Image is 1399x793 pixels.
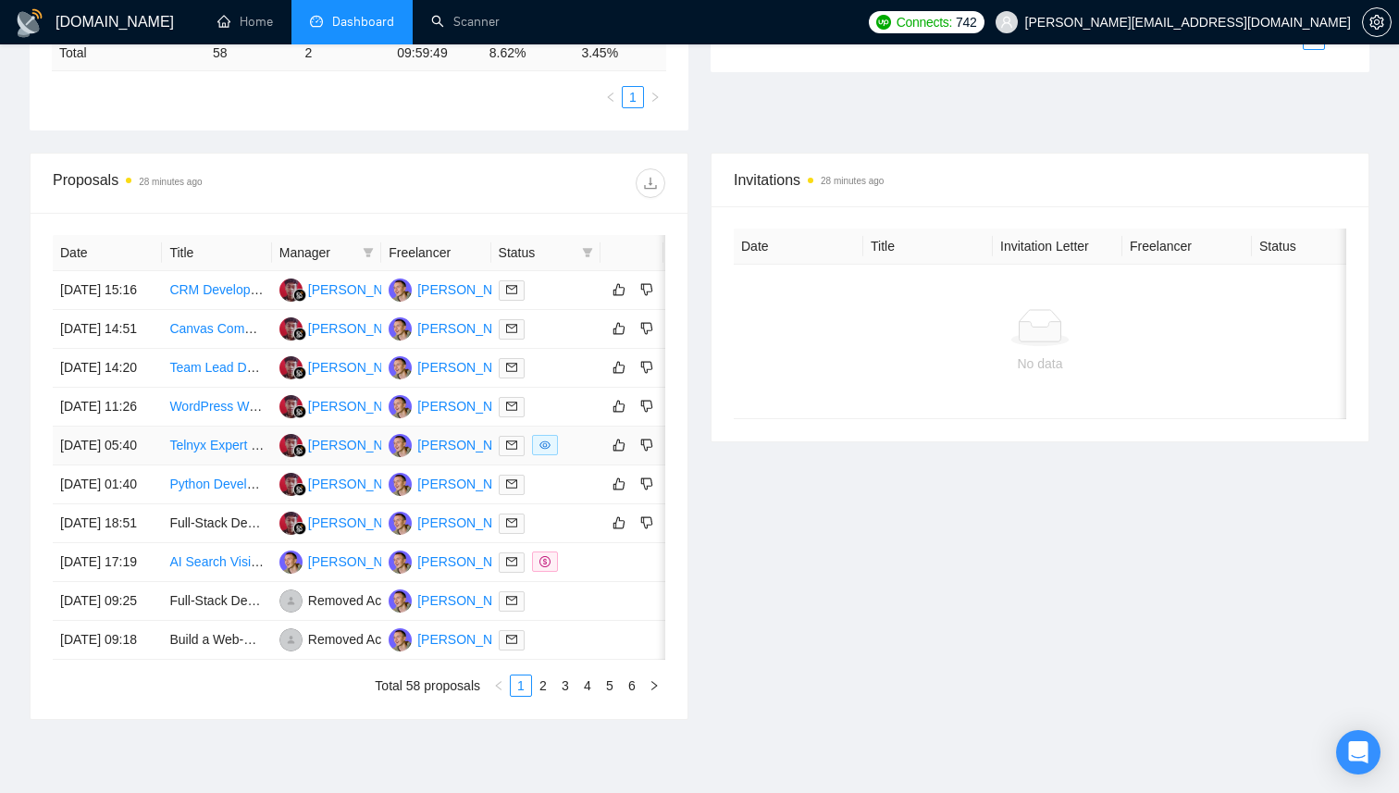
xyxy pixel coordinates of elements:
td: CRM Development AI Expert [162,271,271,310]
td: 58 [205,35,298,71]
span: user [1000,16,1013,29]
td: Full-Stack Developer (Healthcare EMR Integration & Workflow Automation) [162,582,271,621]
a: BS[PERSON_NAME] [389,514,524,529]
td: [DATE] 09:25 [53,582,162,621]
td: 09:59:49 [390,35,482,71]
a: 6 [622,675,642,696]
img: BS [389,473,412,496]
a: CRM Development AI Expert [169,282,335,297]
li: 1 [510,675,532,697]
li: Previous Page [1281,28,1303,50]
span: Connects: [897,12,952,32]
a: setting [1362,15,1392,30]
li: 4 [576,675,599,697]
button: dislike [636,473,658,495]
td: WordPress Website Development with Booking Functionality [162,388,271,427]
span: filter [582,247,593,258]
li: Previous Page [488,675,510,697]
button: dislike [636,279,658,301]
button: left [600,86,622,108]
a: 2 [533,675,553,696]
img: BS [389,317,412,341]
img: gigradar-bm.png [293,444,306,457]
span: filter [359,239,378,266]
th: Freelancer [1122,229,1252,265]
a: homeHome [217,14,273,30]
span: 742 [956,12,976,32]
span: mail [506,634,517,645]
span: mail [506,556,517,567]
button: right [644,86,666,108]
div: Removed Account [308,590,414,611]
a: 4 [577,675,598,696]
div: [PERSON_NAME] [417,279,524,300]
div: [PERSON_NAME] [308,435,415,455]
a: EG[PERSON_NAME] [279,281,415,296]
img: EG [279,356,303,379]
span: Status [499,242,575,263]
img: BS [389,279,412,302]
td: 3.45 % [574,35,666,71]
td: 2 [298,35,390,71]
span: like [613,477,625,491]
div: [PERSON_NAME] [417,435,524,455]
div: [PERSON_NAME] [308,279,415,300]
span: mail [506,362,517,373]
td: [DATE] 05:40 [53,427,162,465]
a: AI Search Visibility Tracker - Node.js/TypeScript - Senior Automation Dev [169,554,588,569]
span: download [637,176,664,191]
span: dislike [640,515,653,530]
span: like [613,282,625,297]
img: BS [389,628,412,651]
li: 5 [599,675,621,697]
a: EG[PERSON_NAME] [279,398,415,413]
img: EG [279,279,303,302]
a: 1 [511,675,531,696]
a: BS[PERSON_NAME] [389,437,524,452]
td: [DATE] 01:40 [53,465,162,504]
span: like [613,321,625,336]
li: Previous Page [600,86,622,108]
button: like [608,434,630,456]
img: EG [279,317,303,341]
td: [DATE] 14:20 [53,349,162,388]
button: right [643,675,665,697]
li: Next Page [644,86,666,108]
div: [PERSON_NAME] [308,357,415,378]
div: Proposals [53,168,359,198]
button: like [608,317,630,340]
a: EG[PERSON_NAME] [279,476,415,490]
time: 28 minutes ago [139,177,202,187]
a: EG[PERSON_NAME] [279,437,415,452]
span: mail [506,323,517,334]
th: Title [863,229,993,265]
span: dislike [640,282,653,297]
button: left [488,675,510,697]
button: like [608,473,630,495]
a: BS[PERSON_NAME] [389,320,524,335]
td: [DATE] 09:18 [53,621,162,660]
a: BS[PERSON_NAME] [389,631,524,646]
td: [DATE] 11:26 [53,388,162,427]
span: mail [506,440,517,451]
img: logo [15,8,44,38]
button: dislike [636,512,658,534]
li: Next Page [1325,28,1347,50]
img: BS [389,512,412,535]
a: Canvas Component with AI Features [169,321,380,336]
span: like [613,438,625,452]
img: gigradar-bm.png [293,483,306,496]
td: [DATE] 15:16 [53,271,162,310]
div: [PERSON_NAME] [417,357,524,378]
span: mail [506,517,517,528]
button: left [1281,28,1303,50]
img: RA [279,589,303,613]
span: setting [1363,15,1391,30]
span: Invitations [734,168,1346,192]
span: dislike [640,477,653,491]
button: dislike [636,317,658,340]
div: No data [749,353,1331,374]
a: Telnyx Expert Needed to Configure Outbound Voice + Connect to Vapi (Fixed Rate) [169,438,647,452]
td: [DATE] 17:19 [53,543,162,582]
span: like [613,515,625,530]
